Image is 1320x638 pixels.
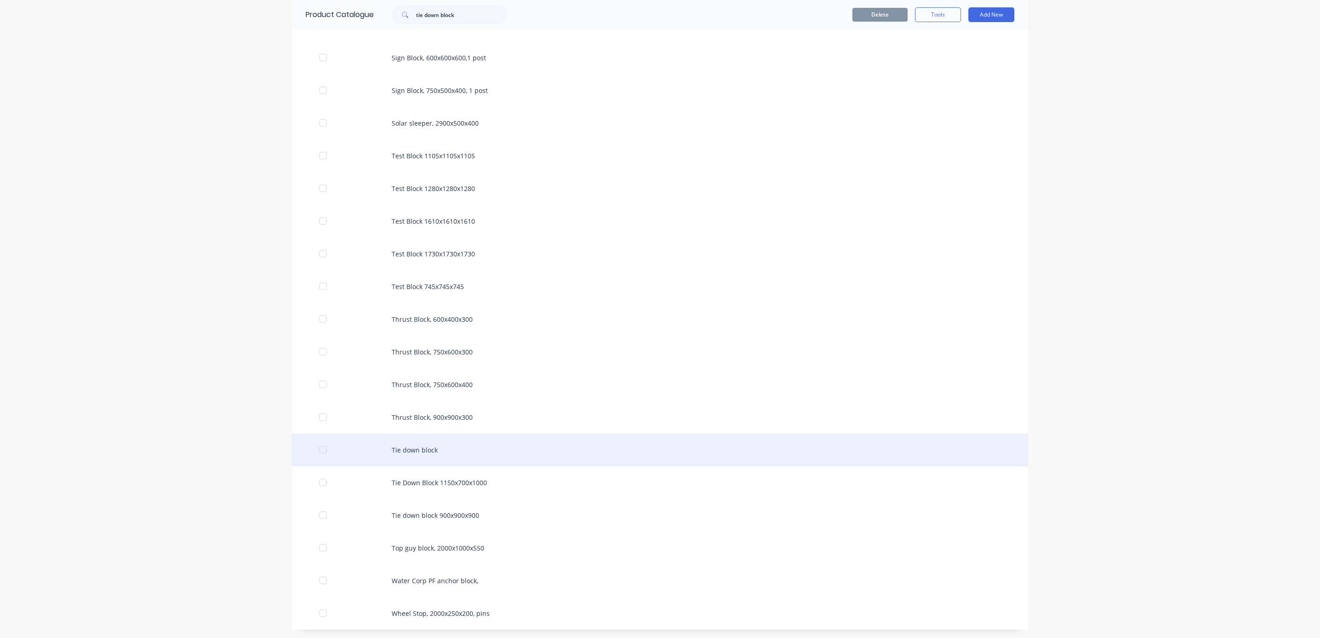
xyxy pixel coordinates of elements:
[292,499,1028,532] div: Tie down block 900x900x900
[968,7,1014,22] button: Add New
[915,7,961,22] button: Tools
[292,270,1028,303] div: Test Block 745x745x745
[292,172,1028,205] div: Test Block 1280x1280x1280
[292,336,1028,368] div: Thrust Block, 750x600x300
[292,564,1028,597] div: Water Corp PF anchor block,
[292,238,1028,270] div: Test Block 1730x1730x1730
[292,597,1028,630] div: Wheel Stop, 2000x250x200, pins
[852,8,908,22] button: Delete
[292,303,1028,336] div: Thrust Block, 600x400x300
[292,434,1028,466] div: Tie down block
[416,6,507,24] input: Search...
[292,368,1028,401] div: Thrust Block, 750x600x400
[292,205,1028,238] div: Test Block 1610x1610x1610
[292,401,1028,434] div: Thrust Block, 900x900x300
[292,139,1028,172] div: Test Block 1105x1105x1105
[292,532,1028,564] div: Top guy block, 2000x1000x550
[292,466,1028,499] div: Tie Down Block 1150x700x1000
[292,74,1028,107] div: Sign Block, 750x500x400, 1 post
[292,107,1028,139] div: Solar sleeper, 2900x500x400
[292,41,1028,74] div: Sign Block, 600x600x600,1 post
